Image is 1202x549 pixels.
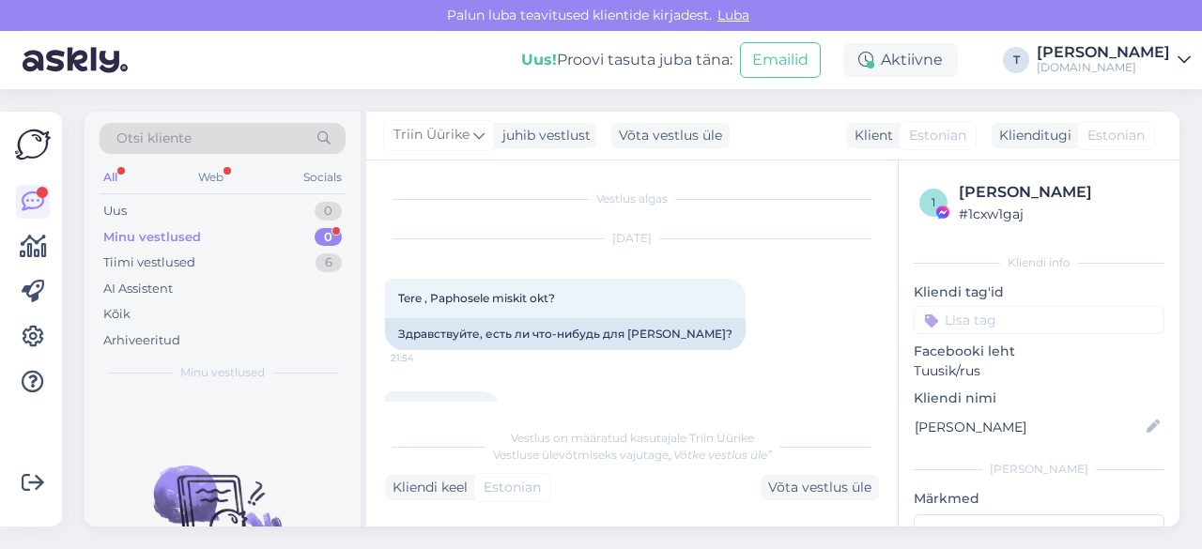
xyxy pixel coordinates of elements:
div: Võta vestlus üle [761,475,879,500]
input: Lisa tag [914,306,1164,334]
div: 6 [316,253,342,272]
div: Uus [103,202,127,221]
div: juhib vestlust [495,126,591,145]
span: Estonian [484,478,541,497]
b: Uus! [521,51,557,69]
div: Kliendi keel [385,478,468,497]
button: Emailid [740,42,821,78]
i: „Võtke vestlus üle” [669,448,772,462]
span: 1 [932,195,935,209]
span: 21:54 [391,351,461,365]
div: [PERSON_NAME] [914,461,1164,478]
div: Vestlus algas [385,191,879,207]
img: Askly Logo [15,127,51,162]
span: Estonian [909,126,966,145]
div: Arhiveeritud [103,331,180,350]
div: 0 [315,228,342,247]
div: # 1cxw1gaj [959,204,1159,224]
div: [DATE] [385,230,879,247]
div: Kõik [103,305,131,324]
div: T [1003,47,1029,73]
div: 0 [315,202,342,221]
div: Kliendi info [914,254,1164,271]
div: All [100,165,121,190]
p: Kliendi nimi [914,389,1164,408]
p: Kliendi tag'id [914,282,1164,302]
div: Klient [847,126,893,145]
p: Facebooki leht [914,342,1164,361]
div: Võta vestlus üle [611,123,730,148]
a: [PERSON_NAME][DOMAIN_NAME] [1037,45,1191,75]
div: Proovi tasuta juba täna: [521,49,732,71]
div: [DOMAIN_NAME] [1037,60,1170,75]
span: Tere , Paphosele miskit okt? [398,291,555,305]
span: Otsi kliente [116,129,192,148]
span: Vestluse ülevõtmiseks vajutage [493,448,772,462]
div: Minu vestlused [103,228,201,247]
span: Estonian [1087,126,1145,145]
div: Aktiivne [843,43,958,77]
div: AI Assistent [103,280,173,298]
p: Märkmed [914,489,1164,509]
div: Web [194,165,227,190]
div: [PERSON_NAME] [1037,45,1170,60]
div: [PERSON_NAME] [959,181,1159,204]
span: Vestlus on määratud kasutajale Triin Üürike [511,431,754,445]
p: Tuusik/rus [914,361,1164,381]
span: Luba [712,7,755,23]
span: Triin Üürike [393,125,470,145]
div: Здравствуйте, есть ли что-нибудь для [PERSON_NAME]? [385,318,746,350]
div: Tiimi vestlused [103,253,195,272]
input: Lisa nimi [915,417,1143,437]
div: Socials [300,165,346,190]
div: Klienditugi [992,126,1071,145]
span: Minu vestlused [180,364,265,381]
